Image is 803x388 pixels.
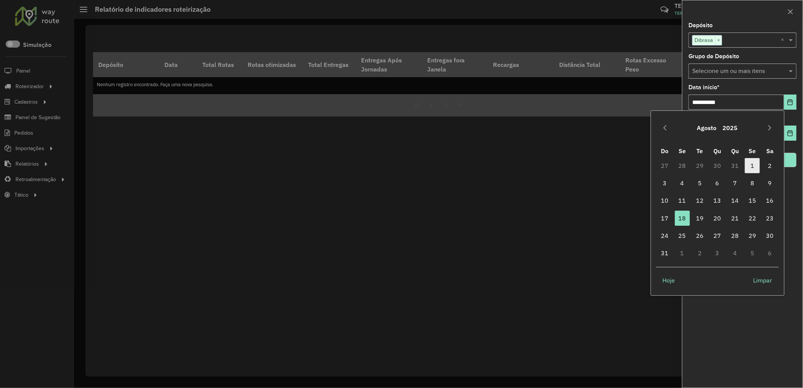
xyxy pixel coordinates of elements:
td: 14 [726,192,744,209]
span: 28 [727,228,743,243]
span: 22 [745,211,760,226]
button: Choose Month [694,119,720,137]
td: 27 [656,157,673,174]
td: 4 [726,244,744,262]
td: 21 [726,209,744,227]
span: Clear all [781,36,787,45]
label: Depósito [688,21,713,30]
td: 1 [674,244,691,262]
td: 30 [761,227,779,244]
span: Hoje [662,276,675,285]
td: 23 [761,209,779,227]
td: 16 [761,192,779,209]
span: 31 [657,245,672,261]
span: Limpar [753,276,772,285]
td: 1 [744,157,761,174]
span: 24 [657,228,672,243]
td: 27 [708,227,726,244]
td: 29 [691,157,708,174]
span: Te [697,147,703,155]
span: 17 [657,211,672,226]
label: Data início [688,83,719,92]
td: 9 [761,174,779,192]
span: 2 [763,158,778,173]
span: 9 [763,175,778,191]
td: 28 [674,157,691,174]
span: 8 [745,175,760,191]
button: Choose Year [720,119,741,137]
span: 14 [727,193,743,208]
td: 13 [708,192,726,209]
td: 2 [691,244,708,262]
td: 5 [744,244,761,262]
td: 20 [708,209,726,227]
span: 18 [675,211,690,226]
span: Do [661,147,668,155]
span: 29 [745,228,760,243]
span: 11 [675,193,690,208]
td: 18 [674,209,691,227]
span: Qu [731,147,739,155]
td: 31 [656,244,673,262]
td: 29 [744,227,761,244]
span: 21 [727,211,743,226]
td: 25 [674,227,691,244]
button: Next Month [764,122,776,134]
span: Se [749,147,756,155]
span: 1 [745,158,760,173]
span: 27 [710,228,725,243]
span: 30 [763,228,778,243]
td: 2 [761,157,779,174]
span: 7 [727,175,743,191]
td: 22 [744,209,761,227]
span: 13 [710,193,725,208]
td: 7 [726,174,744,192]
span: 23 [763,211,778,226]
button: Previous Month [659,122,671,134]
span: 5 [692,175,707,191]
td: 8 [744,174,761,192]
div: Choose Date [651,110,784,296]
td: 12 [691,192,708,209]
td: 26 [691,227,708,244]
span: 12 [692,193,707,208]
td: 17 [656,209,673,227]
td: 28 [726,227,744,244]
td: 11 [674,192,691,209]
span: 20 [710,211,725,226]
td: 6 [761,244,779,262]
span: Se [679,147,686,155]
button: Limpar [747,273,779,288]
span: 16 [763,193,778,208]
span: × [715,36,722,45]
button: Hoje [656,273,681,288]
span: 4 [675,175,690,191]
td: 10 [656,192,673,209]
button: Choose Date [784,126,797,141]
span: 6 [710,175,725,191]
span: Dibrasa [693,36,715,45]
span: 15 [745,193,760,208]
td: 3 [708,244,726,262]
span: 26 [692,228,707,243]
td: 6 [708,174,726,192]
td: 4 [674,174,691,192]
td: 19 [691,209,708,227]
span: Sa [766,147,774,155]
span: Qu [714,147,721,155]
button: Choose Date [784,95,797,110]
label: Grupo de Depósito [688,52,739,61]
td: 15 [744,192,761,209]
span: 3 [657,175,672,191]
td: 31 [726,157,744,174]
td: 24 [656,227,673,244]
td: 5 [691,174,708,192]
td: 30 [708,157,726,174]
span: 25 [675,228,690,243]
td: 3 [656,174,673,192]
span: 19 [692,211,707,226]
span: 10 [657,193,672,208]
